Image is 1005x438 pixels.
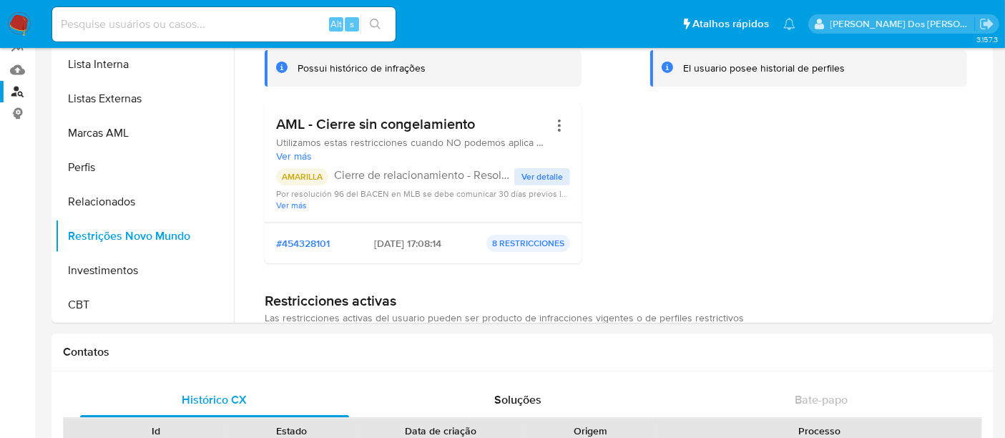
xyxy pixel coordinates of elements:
[330,17,342,31] span: Alt
[783,18,795,30] a: Notificações
[55,253,234,288] button: Investimentos
[55,82,234,116] button: Listas Externas
[533,424,648,438] div: Origem
[361,14,390,34] button: search-icon
[182,391,247,408] span: Histórico CX
[55,185,234,219] button: Relacionados
[234,424,349,438] div: Estado
[350,17,354,31] span: s
[976,34,998,45] span: 3.157.3
[668,424,971,438] div: Processo
[52,15,396,34] input: Pesquise usuários ou casos...
[55,116,234,150] button: Marcas AML
[55,288,234,322] button: CBT
[692,16,769,31] span: Atalhos rápidos
[99,424,214,438] div: Id
[830,17,975,31] p: renato.lopes@mercadopago.com.br
[494,391,541,408] span: Soluções
[55,150,234,185] button: Perfis
[795,391,848,408] span: Bate-papo
[369,424,513,438] div: Data de criação
[63,345,982,359] h1: Contatos
[55,219,234,253] button: Restrições Novo Mundo
[55,47,234,82] button: Lista Interna
[979,16,994,31] a: Sair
